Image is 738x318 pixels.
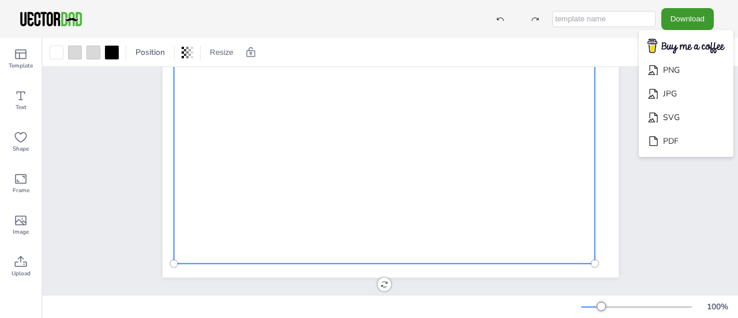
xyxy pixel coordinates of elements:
span: Image [13,227,29,237]
span: Shape [13,144,29,154]
span: Position [133,47,167,58]
img: VectorDad-1.png [18,10,84,28]
li: PNG [639,58,733,82]
img: buymecoffee.png [640,35,732,58]
input: template name [552,11,656,27]
span: Frame [13,186,29,195]
div: 100 % [703,301,731,312]
li: JPG [639,82,733,106]
span: Text [16,103,27,112]
span: Upload [12,269,31,278]
li: SVG [639,106,733,129]
span: Template [9,61,33,70]
button: Resize [205,43,238,62]
button: Download [661,8,714,29]
li: PDF [639,129,733,153]
ul: Download [639,30,733,158]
